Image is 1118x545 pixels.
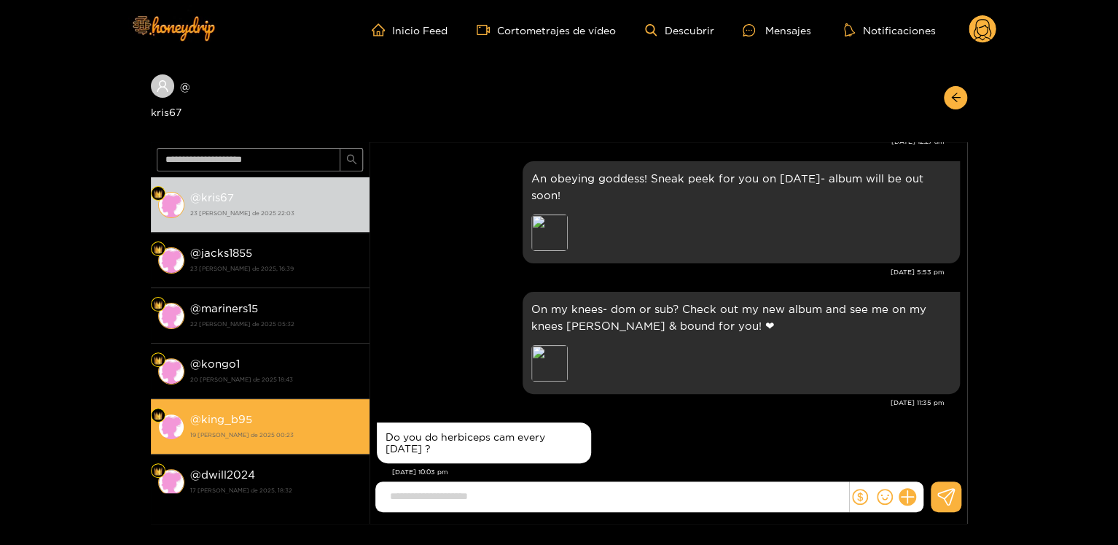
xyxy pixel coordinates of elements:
font: mariners15 [201,302,258,314]
font: Notificaciones [862,25,935,36]
span: buscar [346,154,357,166]
font: kris67 [151,107,181,117]
img: conversación [158,358,184,384]
img: conversación [158,192,184,218]
font: 23 [PERSON_NAME] de 2025 22:03 [190,210,294,216]
div: Aug. 5, 5:53 pm [523,161,960,263]
font: @ [190,468,201,481]
div: Aug. 7, 11:35 pm [523,292,960,394]
font: Mensajes [765,25,810,36]
button: Notificaciones [840,23,939,37]
font: @ [180,81,190,92]
img: Nivel de ventilador [154,190,163,198]
div: [DATE] 5:53 pm [377,267,945,277]
button: dólar [849,486,871,508]
font: @ [190,191,201,204]
img: conversación [158,469,184,495]
font: 17 [PERSON_NAME] de 2025, 18:32 [190,487,292,493]
div: @kris67 [151,74,370,120]
span: flecha izquierda [950,92,961,104]
img: conversación [158,247,184,274]
span: cámara de vídeo [477,23,497,36]
font: kris67 [201,191,234,204]
span: hogar [372,23,392,36]
font: 23 [PERSON_NAME] de 2025, 16:39 [190,266,294,271]
a: Descubrir [645,24,714,36]
button: flecha izquierda [944,86,967,109]
font: Descubrir [664,25,714,36]
font: kongo1 [201,357,240,370]
button: buscar [340,148,363,171]
a: Cortometrajes de vídeo [477,23,616,36]
div: [DATE] 11:35 pm [377,398,945,408]
img: Nivel de ventilador [154,356,163,365]
font: 22 [PERSON_NAME] de 2025 05:32 [190,321,294,327]
img: conversación [158,414,184,440]
p: On my knees- dom or sub? Check out my new album and see me on my knees [PERSON_NAME] & bound for ... [531,301,951,334]
div: Aug. 23, 10:03 pm [377,422,591,463]
span: usuario [156,80,169,93]
img: Nivel de ventilador [154,301,163,309]
font: Inicio Feed [392,25,447,36]
img: Nivel de ventilador [154,245,163,254]
font: @ [190,413,201,425]
font: @ [190,302,201,314]
font: @ [190,357,201,370]
font: dwill2024 [201,468,255,481]
div: Do you do herbiceps cam every [DATE] ? [386,431,582,455]
span: dólar [852,489,868,505]
img: Nivel de ventilador [154,411,163,420]
span: sonrisa [877,489,893,505]
font: jacks1855 [201,247,252,259]
div: [DATE] 10:03 pm [392,467,960,477]
font: 20 [PERSON_NAME] de 2025 18:43 [190,376,293,382]
font: @ [190,247,201,259]
font: king_b95 [201,413,252,425]
img: conversación [158,303,184,329]
font: Cortometrajes de vídeo [497,25,616,36]
a: Inicio Feed [372,23,447,36]
font: 19 [PERSON_NAME] de 2025 00:23 [190,432,294,438]
p: An obeying goddess! Sneak peek for you on [DATE]- album will be out soon! [531,170,951,204]
img: Nivel de ventilador [154,467,163,476]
